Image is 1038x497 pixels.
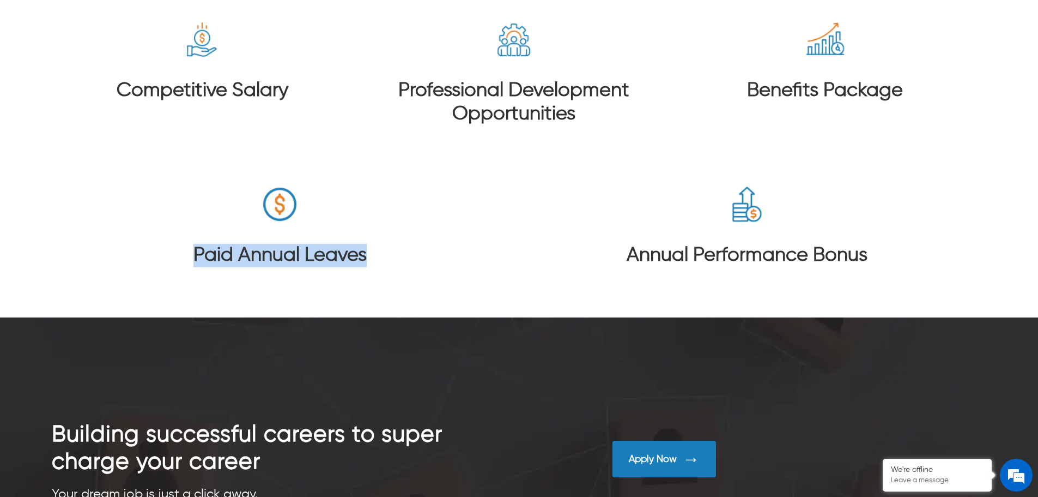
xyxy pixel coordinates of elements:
[493,19,534,60] img: itvert-career-professional-development-opportunities
[891,465,984,475] div: We're offline
[373,79,653,126] h3: Professional Development Opportunities
[19,65,46,71] img: logo_Zg8I0qSkbAqR2WFHt3p6CTuqpyXMFPubPcD2OT02zFN43Cy9FUNNG3NEPhM_Q1qe_.png
[891,476,984,485] p: Leave a message
[75,286,83,293] img: salesiqlogo_leal7QplfZFryJ6FIlVepeu7OftD7mt8q6exU6-34PB8prfIgodN67KcxXM9Y7JQ_.png
[627,244,867,267] h3: Annual Performance Bonus
[193,244,367,267] h3: Paid Annual Leaves
[23,137,190,248] span: We are offline. Please leave us a message.
[727,184,768,225] img: itvert-career-annual-performancebonus
[259,184,300,225] img: itvert-career-paid-annual-leaves
[117,79,288,103] h3: Competitive Salary
[179,5,205,32] div: Minimize live chat window
[52,421,519,476] h2: Building successful careers to super charge your career
[629,453,677,465] div: Apply Now
[5,298,208,336] textarea: Type your message and click 'Submit'
[182,19,223,60] img: itvert-career-competitive-salary
[805,19,846,60] img: itvert-career-benefits-package
[160,336,198,351] em: Submit
[57,61,183,75] div: Leave a message
[612,441,986,477] a: Apply Now
[86,286,138,294] em: Driven by SalesIQ
[747,79,903,103] h3: Benefits Package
